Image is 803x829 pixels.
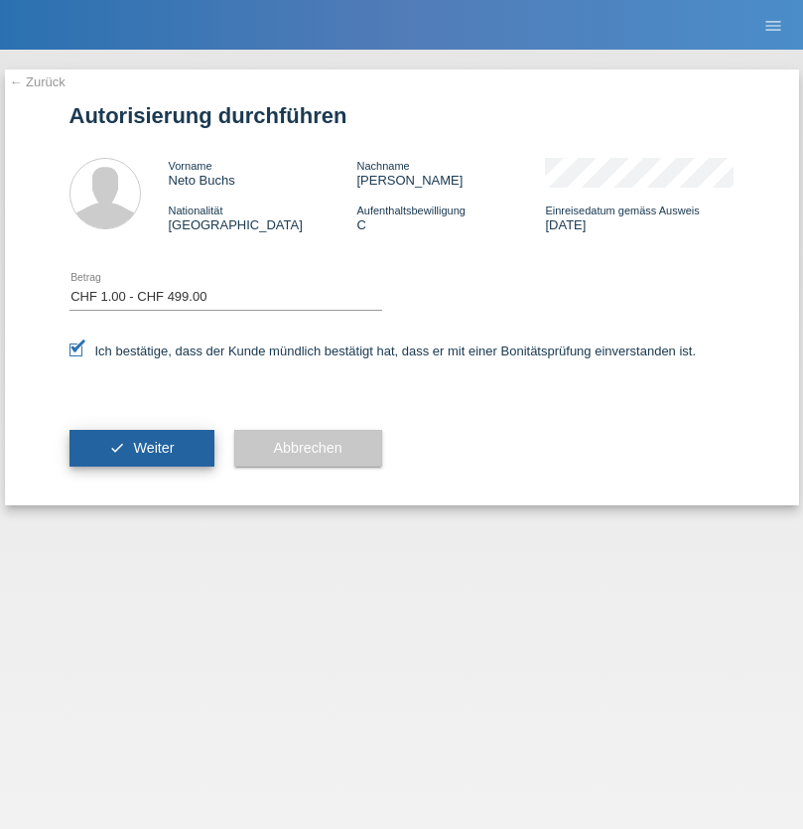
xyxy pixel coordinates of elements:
[169,205,223,216] span: Nationalität
[356,205,465,216] span: Aufenthaltsbewilligung
[69,344,697,358] label: Ich bestätige, dass der Kunde mündlich bestätigt hat, dass er mit einer Bonitätsprüfung einversta...
[234,430,382,468] button: Abbrechen
[356,160,409,172] span: Nachname
[69,430,214,468] button: check Weiter
[10,74,66,89] a: ← Zurück
[69,103,735,128] h1: Autorisierung durchführen
[109,440,125,456] i: check
[169,160,212,172] span: Vorname
[133,440,174,456] span: Weiter
[763,16,783,36] i: menu
[545,205,699,216] span: Einreisedatum gemäss Ausweis
[169,158,357,188] div: Neto Buchs
[274,440,342,456] span: Abbrechen
[356,203,545,232] div: C
[753,19,793,31] a: menu
[356,158,545,188] div: [PERSON_NAME]
[545,203,734,232] div: [DATE]
[169,203,357,232] div: [GEOGRAPHIC_DATA]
